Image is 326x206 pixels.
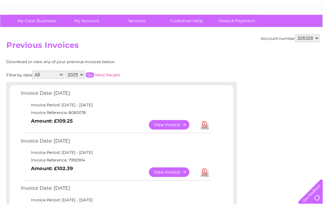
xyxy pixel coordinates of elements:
[201,3,246,12] a: 0333 014 3131
[11,17,45,38] img: logo.png
[20,138,214,150] td: Invoice Date: [DATE]
[6,60,181,65] div: Download or view any of your previous invoices below.
[20,186,214,198] td: Invoice Date: [DATE]
[6,4,321,32] div: Clear Business is a trading name of Verastar Limited (registered in [GEOGRAPHIC_DATA] No. 3667643...
[20,90,214,102] td: Invoice Date: [DATE]
[209,28,222,33] a: Water
[6,41,323,54] h2: Previous Invoices
[150,121,199,131] a: View
[6,71,181,79] div: Filter by date
[226,28,240,33] a: Energy
[150,169,199,179] a: View
[10,15,65,27] a: My Clear Business
[304,28,320,33] a: Log out
[31,167,74,173] b: Amount: £102.39
[111,15,166,27] a: Services
[20,198,214,206] td: Invoice Period: [DATE] - [DATE]
[268,28,278,33] a: Blog
[203,121,211,131] a: Download
[20,102,214,110] td: Invoice Period: [DATE] - [DATE]
[20,150,214,158] td: Invoice Period: [DATE] - [DATE]
[31,119,74,125] b: Amount: £109.25
[263,35,323,43] div: Account number
[96,73,121,78] a: Most Recent
[212,15,267,27] a: Make A Payment
[60,15,115,27] a: My Account
[20,110,214,118] td: Invoice Reference: 8083076
[20,158,214,166] td: Invoice Reference: 7992904
[244,28,264,33] a: Telecoms
[282,28,298,33] a: Contact
[203,169,211,179] a: Download
[161,15,216,27] a: Customer Help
